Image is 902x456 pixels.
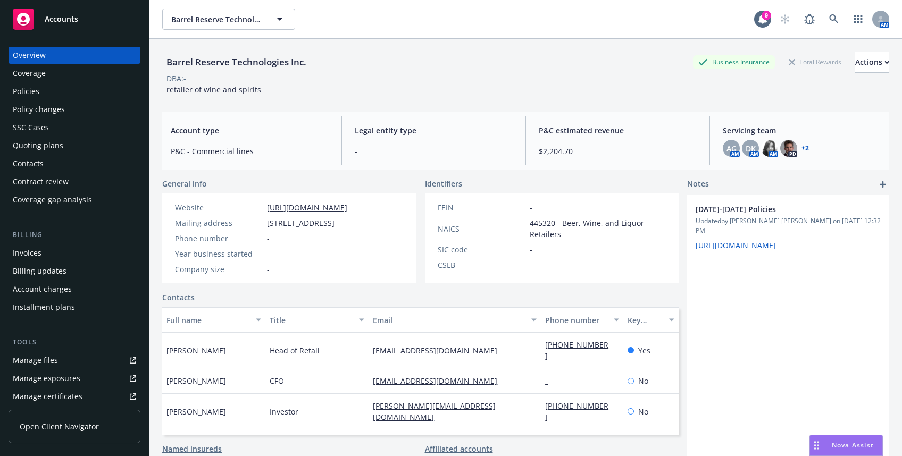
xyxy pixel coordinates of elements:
span: - [530,202,532,213]
div: Phone number [175,233,263,244]
div: Company size [175,264,263,275]
a: [EMAIL_ADDRESS][DOMAIN_NAME] [373,376,506,386]
div: Account charges [13,281,72,298]
div: CSLB [438,259,525,271]
div: SIC code [438,244,525,255]
div: Contacts [13,155,44,172]
div: NAICS [438,223,525,234]
div: Title [270,315,353,326]
div: Year business started [175,248,263,259]
div: Policy changes [13,101,65,118]
div: Website [175,202,263,213]
span: Nova Assist [832,441,874,450]
a: Switch app [848,9,869,30]
span: 445320 - Beer, Wine, and Liquor Retailers [530,217,666,240]
div: Tools [9,337,140,348]
span: AG [726,143,737,154]
a: Overview [9,47,140,64]
div: Invoices [13,244,41,261]
a: Manage exposures [9,370,140,387]
a: [URL][DOMAIN_NAME] [696,240,776,250]
a: Account charges [9,281,140,298]
button: Key contact [623,307,679,333]
span: [PERSON_NAME] [166,375,226,386]
a: [PERSON_NAME][EMAIL_ADDRESS][DOMAIN_NAME] [373,401,496,422]
button: Barrel Reserve Technologies Inc. [162,9,295,30]
button: Actions [855,52,889,73]
a: [URL][DOMAIN_NAME] [267,202,347,213]
div: Coverage [13,65,46,82]
div: Quoting plans [13,137,63,154]
span: P&C estimated revenue [539,125,697,136]
span: Yes [638,345,650,356]
span: Updated by [PERSON_NAME] [PERSON_NAME] on [DATE] 12:32 PM [696,216,881,235]
a: Installment plans [9,299,140,316]
div: Drag to move [810,435,823,455]
a: Billing updates [9,263,140,280]
a: Named insureds [162,443,222,454]
span: Barrel Reserve Technologies Inc. [171,14,263,25]
div: Mailing address [175,217,263,229]
span: [STREET_ADDRESS] [267,217,335,229]
div: Total Rewards [783,55,847,69]
span: CFO [270,375,284,386]
span: Identifiers [425,178,462,189]
span: $2,204.70 [539,146,697,157]
a: +2 [801,145,809,151]
span: - [355,146,513,157]
div: Manage certificates [13,388,82,405]
div: Manage files [13,352,58,369]
button: Phone number [541,307,623,333]
img: photo [780,140,797,157]
span: Investor [270,406,298,417]
span: - [267,248,270,259]
a: Policy changes [9,101,140,118]
div: Overview [13,47,46,64]
div: Billing updates [13,263,66,280]
div: Policies [13,83,39,100]
a: Invoices [9,244,140,261]
a: [PHONE_NUMBER] [545,340,608,361]
span: General info [162,178,207,189]
div: Phone number [545,315,607,326]
div: Email [373,315,525,326]
span: [PERSON_NAME] [166,345,226,356]
a: Start snowing [774,9,796,30]
a: Contract review [9,173,140,190]
div: Manage exposures [13,370,80,387]
a: Policies [9,83,140,100]
div: Actions [855,52,889,72]
a: Contacts [162,292,195,303]
a: Accounts [9,4,140,34]
div: Key contact [628,315,663,326]
span: - [267,264,270,275]
div: Billing [9,230,140,240]
span: Servicing team [723,125,881,136]
a: [PHONE_NUMBER] [545,401,608,422]
div: Barrel Reserve Technologies Inc. [162,55,311,69]
span: Open Client Navigator [20,421,99,432]
span: No [638,375,648,386]
a: Coverage gap analysis [9,191,140,208]
a: Quoting plans [9,137,140,154]
span: Head of Retail [270,345,320,356]
a: Coverage [9,65,140,82]
span: [PERSON_NAME] [166,406,226,417]
span: DK [746,143,756,154]
a: Contacts [9,155,140,172]
button: Nova Assist [809,435,883,456]
span: - [530,244,532,255]
a: Search [823,9,845,30]
a: SSC Cases [9,119,140,136]
a: Manage certificates [9,388,140,405]
div: DBA: - [166,73,186,84]
span: - [530,259,532,271]
div: SSC Cases [13,119,49,136]
div: Business Insurance [693,55,775,69]
div: Contract review [13,173,69,190]
span: Account type [171,125,329,136]
div: Installment plans [13,299,75,316]
div: Coverage gap analysis [13,191,92,208]
span: Accounts [45,15,78,23]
